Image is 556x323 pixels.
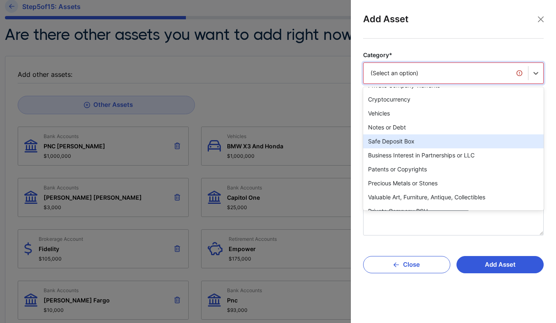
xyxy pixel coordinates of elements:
button: Close [535,13,547,25]
div: (Select an option) [371,69,521,77]
div: Private Company RSU [363,204,544,218]
div: Vehicles [363,106,544,120]
label: Category* [363,51,544,59]
div: Precious Metals or Stones [363,176,544,190]
div: Notes or Debt [363,120,544,134]
div: Valuable Art, Furniture, Antique, Collectibles [363,190,544,204]
div: Safe Deposit Box [363,134,544,148]
div: Add Asset [363,12,544,39]
button: Close [363,256,450,273]
div: Patents or Copyrights [363,162,544,176]
button: Add Asset [456,256,544,273]
div: Business Interest in Partnerships or LLC [363,148,544,162]
div: Cryptocurrency [363,92,544,106]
